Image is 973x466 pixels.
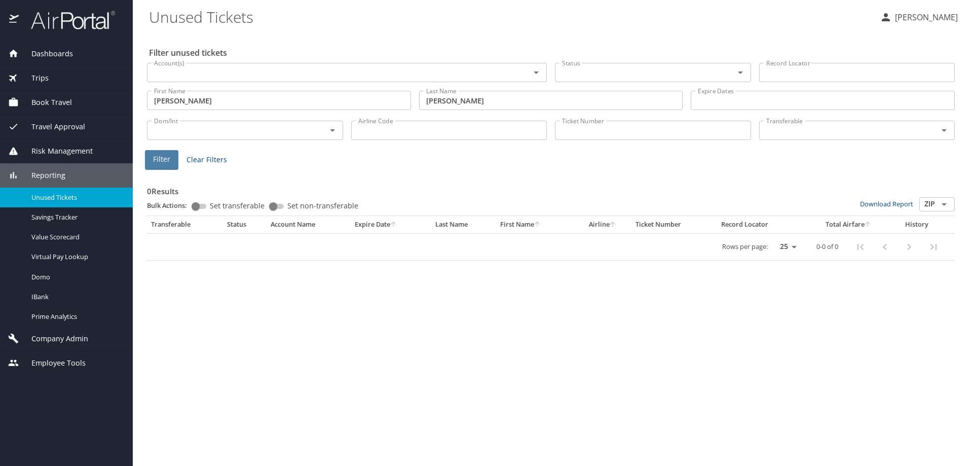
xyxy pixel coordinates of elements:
span: Unused Tickets [31,193,121,202]
span: Set transferable [210,202,265,209]
th: Total Airfare [805,216,892,233]
button: sort [534,222,541,228]
span: Dashboards [19,48,73,59]
span: Virtual Pay Lookup [31,252,121,262]
span: Value Scorecard [31,232,121,242]
button: Open [937,123,951,137]
button: [PERSON_NAME] [876,8,962,26]
button: Open [937,197,951,211]
span: Clear Filters [186,154,227,166]
select: rows per page [772,239,800,255]
p: Bulk Actions: [147,201,195,210]
th: History [892,216,942,233]
span: Domo [31,272,121,282]
th: Record Locator [717,216,805,233]
span: Savings Tracker [31,212,121,222]
span: Company Admin [19,333,88,344]
span: Trips [19,73,49,84]
h3: 0 Results [147,180,955,197]
button: sort [390,222,397,228]
h1: Unused Tickets [149,1,872,32]
a: Download Report [860,199,913,208]
th: Ticket Number [631,216,717,233]
span: IBank [31,292,121,302]
span: Reporting [19,170,65,181]
span: Prime Analytics [31,312,121,321]
span: Set non-transferable [287,202,358,209]
img: airportal-logo.png [20,10,115,30]
p: 0-0 of 0 [816,243,838,250]
p: Rows per page: [722,243,768,250]
button: sort [610,222,617,228]
button: Open [529,65,543,80]
span: Book Travel [19,97,72,108]
span: Filter [153,153,170,166]
th: Last Name [431,216,496,233]
h2: Filter unused tickets [149,45,957,61]
table: custom pagination table [147,216,955,261]
th: Account Name [267,216,351,233]
th: Expire Date [351,216,431,233]
img: icon-airportal.png [9,10,20,30]
button: Open [325,123,340,137]
th: Airline [574,216,631,233]
div: Transferable [151,220,219,229]
button: Filter [145,150,178,170]
p: [PERSON_NAME] [892,11,958,23]
button: Open [733,65,747,80]
span: Travel Approval [19,121,85,132]
button: Clear Filters [182,151,231,169]
span: Employee Tools [19,357,86,369]
span: Risk Management [19,146,93,157]
th: First Name [496,216,575,233]
button: sort [865,222,872,228]
th: Status [223,216,267,233]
